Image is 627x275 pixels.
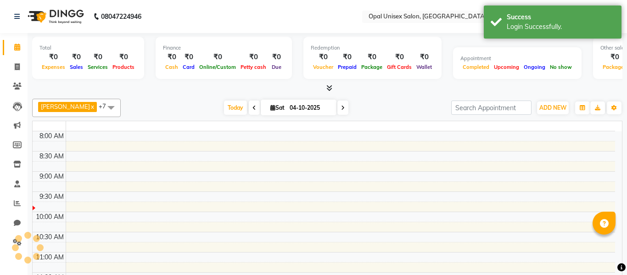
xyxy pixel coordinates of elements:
[67,64,85,70] span: Sales
[414,64,434,70] span: Wallet
[238,52,269,62] div: ₹0
[460,64,492,70] span: Completed
[38,192,66,202] div: 9:30 AM
[287,101,333,115] input: 2025-10-04
[385,64,414,70] span: Gift Cards
[238,64,269,70] span: Petty cash
[269,52,285,62] div: ₹0
[359,52,385,62] div: ₹0
[311,52,336,62] div: ₹0
[197,64,238,70] span: Online/Custom
[101,4,141,29] b: 08047224946
[67,52,85,62] div: ₹0
[39,44,137,52] div: Total
[507,22,615,32] div: Login Successfully.
[163,64,180,70] span: Cash
[268,104,287,111] span: Sat
[269,64,284,70] span: Due
[385,52,414,62] div: ₹0
[23,4,86,29] img: logo
[460,55,574,62] div: Appointment
[110,52,137,62] div: ₹0
[39,52,67,62] div: ₹0
[110,64,137,70] span: Products
[99,102,113,110] span: +7
[85,64,110,70] span: Services
[359,64,385,70] span: Package
[311,64,336,70] span: Voucher
[180,64,197,70] span: Card
[38,152,66,161] div: 8:30 AM
[85,52,110,62] div: ₹0
[180,52,197,62] div: ₹0
[38,172,66,181] div: 9:00 AM
[537,101,569,114] button: ADD NEW
[336,52,359,62] div: ₹0
[336,64,359,70] span: Prepaid
[451,101,532,115] input: Search Appointment
[539,104,566,111] span: ADD NEW
[548,64,574,70] span: No show
[224,101,247,115] span: Today
[163,52,180,62] div: ₹0
[34,253,66,262] div: 11:00 AM
[521,64,548,70] span: Ongoing
[197,52,238,62] div: ₹0
[507,12,615,22] div: Success
[41,103,90,110] span: [PERSON_NAME]
[39,64,67,70] span: Expenses
[34,212,66,222] div: 10:00 AM
[34,232,66,242] div: 10:30 AM
[90,103,94,110] a: x
[38,131,66,141] div: 8:00 AM
[492,64,521,70] span: Upcoming
[311,44,434,52] div: Redemption
[414,52,434,62] div: ₹0
[163,44,285,52] div: Finance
